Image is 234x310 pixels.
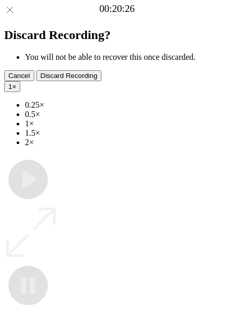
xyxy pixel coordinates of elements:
[25,100,230,110] li: 0.25×
[25,128,230,138] li: 1.5×
[25,110,230,119] li: 0.5×
[36,70,102,81] button: Discard Recording
[4,28,230,42] h2: Discard Recording?
[99,3,135,15] a: 00:20:26
[25,53,230,62] li: You will not be able to recover this once discarded.
[8,83,12,91] span: 1
[4,81,20,92] button: 1×
[25,119,230,128] li: 1×
[25,138,230,147] li: 2×
[4,70,34,81] button: Cancel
